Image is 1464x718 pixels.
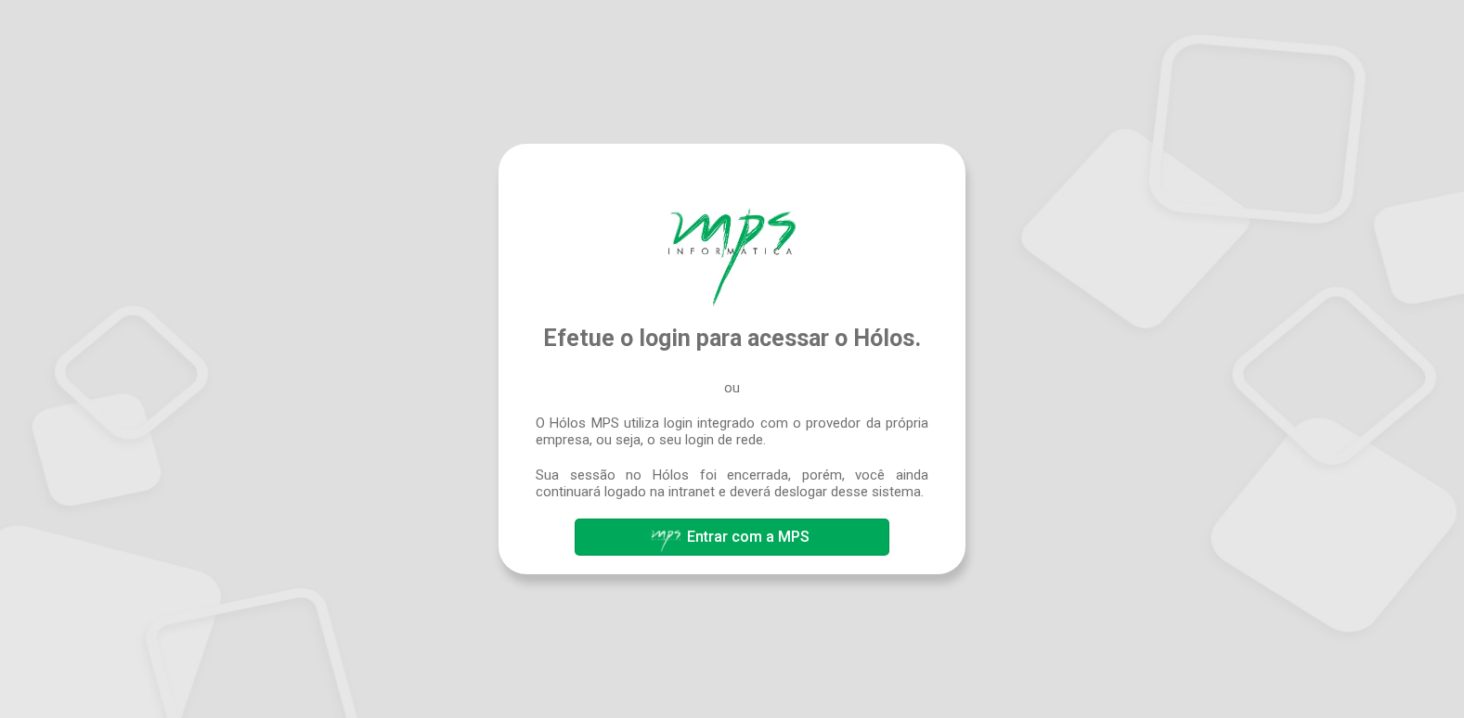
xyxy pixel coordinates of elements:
[724,379,740,396] span: ou
[687,528,810,545] span: Entrar com a MPS
[668,209,795,305] img: Hólos Mps Digital
[536,415,928,448] span: O Hólos MPS utiliza login integrado com o provedor da própria empresa, ou seja, o seu login de rede.
[575,519,888,556] button: Entrar com a MPS
[543,325,921,352] span: Efetue o login para acessar o Hólos.
[536,467,928,500] span: Sua sessão no Hólos foi encerrada, porém, você ainda continuará logado na intranet e deverá deslo...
